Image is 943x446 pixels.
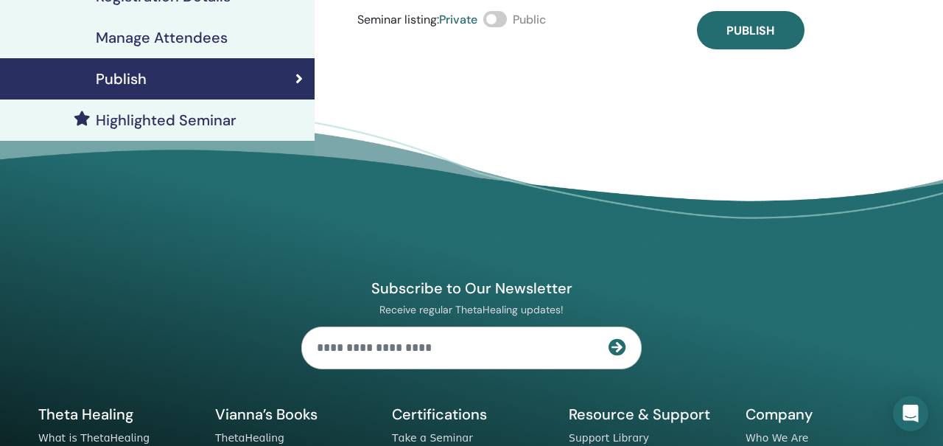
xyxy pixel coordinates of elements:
[746,432,808,444] a: Who We Are
[513,12,546,27] span: Public
[439,12,477,27] span: Private
[697,11,804,49] button: Publish
[746,405,905,424] h5: Company
[38,432,150,444] a: What is ThetaHealing
[96,70,147,88] h4: Publish
[357,12,439,27] span: Seminar listing :
[215,432,284,444] a: ThetaHealing
[569,405,728,424] h5: Resource & Support
[726,23,774,38] span: Publish
[215,405,374,424] h5: Vianna’s Books
[96,29,228,46] h4: Manage Attendees
[38,405,197,424] h5: Theta Healing
[893,396,928,431] div: Open Intercom Messenger
[392,405,551,424] h5: Certifications
[569,432,649,444] a: Support Library
[301,303,642,316] p: Receive regular ThetaHealing updates!
[392,432,473,444] a: Take a Seminar
[301,279,642,298] h4: Subscribe to Our Newsletter
[96,111,236,129] h4: Highlighted Seminar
